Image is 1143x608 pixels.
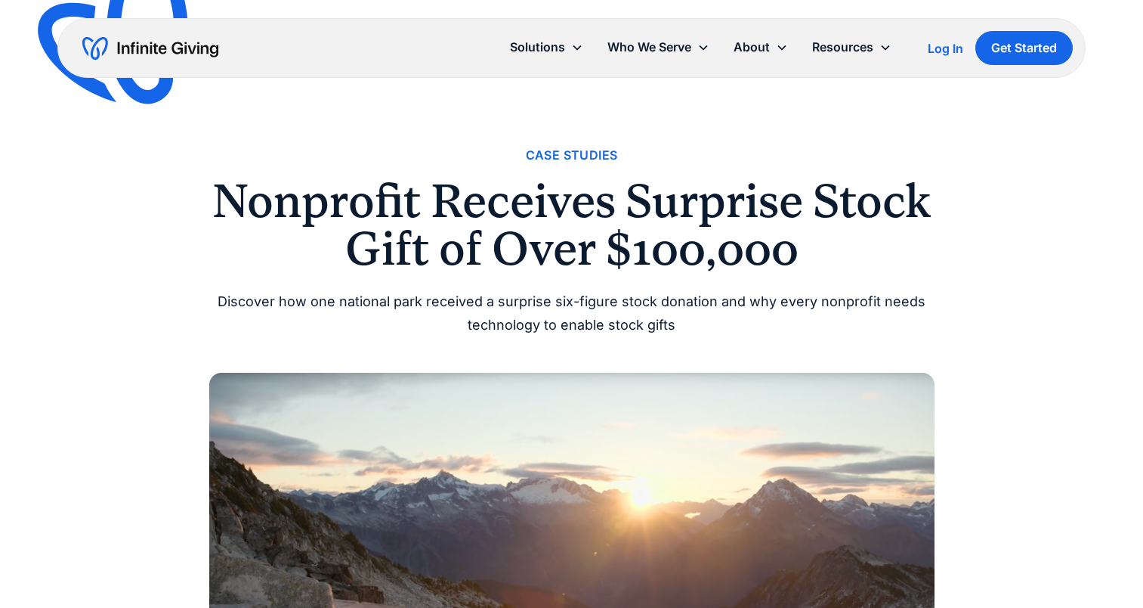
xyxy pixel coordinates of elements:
h1: Nonprofit Receives Surprise Stock Gift of Over $100,000 [209,178,934,272]
a: Get Started [975,31,1073,65]
a: Log In [928,39,963,57]
div: Who We Serve [607,37,691,57]
a: home [82,36,218,60]
div: About [734,37,770,57]
div: About [721,31,800,64]
div: Solutions [510,37,565,57]
div: Who We Serve [595,31,721,64]
iframe: Intercom live chat [1092,557,1128,593]
a: Case Studies [526,145,618,166]
div: Solutions [498,31,595,64]
div: Discover how one national park received a surprise six-figure stock donation and why every nonpro... [209,290,934,337]
div: Resources [800,31,904,64]
div: Resources [812,37,873,57]
div: Log In [928,42,963,54]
